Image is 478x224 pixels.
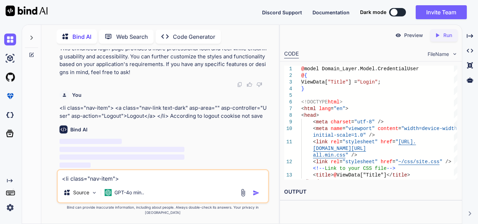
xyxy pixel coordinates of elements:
[393,139,395,145] span: =
[328,99,340,105] span: html
[378,119,384,125] span: />
[73,189,89,196] p: Source
[351,119,354,125] span: =
[343,126,345,131] span: =
[339,139,342,145] span: =
[262,9,302,16] button: Discord Support
[105,189,112,196] img: GPT-4o mini
[316,126,328,131] span: meta
[313,126,316,131] span: <
[72,32,91,41] p: Bind AI
[284,112,292,119] div: 8
[345,126,375,131] span: "viewport"
[345,106,348,111] span: >
[393,172,407,178] span: title
[398,139,416,145] span: [URL].
[354,119,375,125] span: "utf-8"
[331,139,339,145] span: rel
[304,73,307,78] span: {
[253,189,260,196] img: icon
[313,172,316,178] span: <
[4,90,16,102] img: premium
[284,179,292,185] div: 14
[404,32,423,39] p: Preview
[239,189,247,197] img: attachment
[4,34,16,45] img: chat
[316,159,328,165] span: link
[440,159,442,165] span: "
[393,159,395,165] span: =
[398,126,401,131] span: =
[333,106,345,111] span: "en"
[452,51,458,57] img: chevron down
[280,184,462,200] h2: OUTPUT
[91,190,97,196] img: Pick Models
[333,172,336,178] span: @
[57,205,269,215] p: Bind can provide inaccurate information, including about people. Always double-check its answers....
[339,99,342,105] span: >
[319,106,331,111] span: lang
[378,126,398,131] span: content
[331,106,333,111] span: =
[284,86,292,92] div: 4
[304,106,316,111] span: html
[59,139,122,144] span: ‌
[313,139,316,145] span: <
[395,32,401,38] img: preview
[313,152,345,158] span: all.min.css
[284,79,292,86] div: 3
[59,147,184,152] span: ‌
[307,179,319,185] span: head
[301,79,328,85] span: ViewData[
[313,159,316,165] span: <
[328,79,349,85] span: "Title"
[313,119,316,125] span: <
[337,172,387,178] span: ViewData["Title"]
[262,9,302,15] span: Discord Support
[316,119,328,125] span: meta
[284,72,292,79] div: 2
[395,159,398,165] span: "
[301,106,304,111] span: <
[445,159,451,165] span: />
[316,172,331,178] span: title
[284,50,299,58] div: CODE
[339,159,342,165] span: =
[284,66,292,72] div: 1
[381,159,393,165] span: href
[316,139,328,145] span: link
[313,146,366,151] span: [DOMAIN_NAME][URL]
[331,159,339,165] span: rel
[247,82,252,87] img: like
[301,179,307,185] span: </
[284,106,292,112] div: 7
[343,159,378,165] span: "stylesheet"
[395,139,398,145] span: "
[343,139,378,145] span: "stylesheet"
[319,179,322,185] span: >
[284,172,292,179] div: 13
[360,9,386,16] span: Dark mode
[301,73,304,78] span: @
[407,172,410,178] span: >
[331,126,343,131] span: name
[378,79,380,85] span: ;
[443,32,452,39] p: Run
[345,152,348,158] span: "
[348,79,357,85] span: ] =
[428,51,449,58] span: FileName
[312,9,350,16] button: Documentation
[416,5,467,19] button: Invite Team
[304,113,316,118] span: head
[72,92,82,99] h6: You
[59,45,268,76] p: This enhanced login page provides a more professional look and feel while ensuring usability and ...
[316,113,319,118] span: >
[4,109,16,121] img: darkCloudIdeIcon
[284,92,292,99] div: 5
[256,82,262,87] img: dislike
[6,6,48,16] img: Bind AI
[331,119,351,125] span: charset
[173,32,215,41] p: Code Generator
[313,132,366,138] span: initial-scale=1.0"
[301,113,304,118] span: <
